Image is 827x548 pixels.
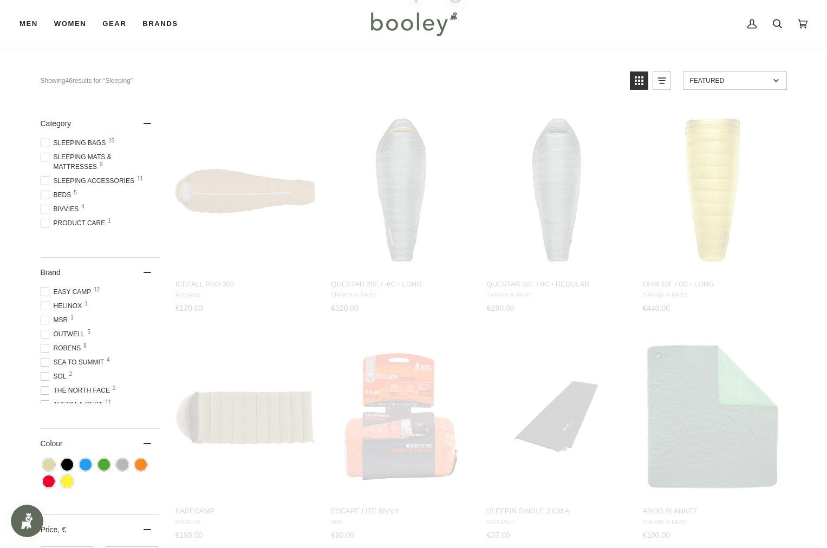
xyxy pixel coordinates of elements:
span: Category [41,119,71,128]
a: View list mode [653,71,671,90]
span: Brands [142,18,178,29]
span: Product Care [41,218,109,228]
span: Sleeping Accessories [41,176,138,186]
span: Robens [41,343,84,353]
span: 2 [113,386,116,391]
span: 5 [74,190,77,195]
span: MSR [41,315,71,325]
span: 1 [84,301,88,306]
span: The North Face [41,386,113,395]
span: Therm-a-Rest [41,400,106,409]
a: View grid mode [630,71,648,90]
span: Easy Camp [41,287,95,297]
span: Sleeping Bags [41,138,109,148]
span: Colour: Black [61,459,73,471]
span: Colour [41,439,71,448]
span: Colour: Yellow [61,475,73,487]
span: 1 [70,315,74,321]
span: , € [57,525,66,534]
span: 5 [88,329,91,335]
div: Showing results for "Sleeping" [41,71,622,90]
span: Colour: Beige [43,459,55,471]
span: 12 [94,287,100,292]
span: Sleeping Mats & Mattresses [41,152,160,172]
span: Colour: Green [98,459,110,471]
span: Gear [102,18,126,29]
span: 4 [107,357,110,363]
span: 4 [81,204,84,210]
span: Colour: Blue [80,459,92,471]
span: 2 [69,371,73,377]
span: Outwell [41,329,88,339]
span: Colour: Orange [135,459,147,471]
span: Price [41,525,66,534]
b: 46 [66,77,73,84]
span: Sea to Summit [41,357,108,367]
span: 8 [83,343,87,349]
span: Beds [41,190,75,200]
span: 9 [100,162,103,167]
span: Bivvies [41,204,82,214]
span: 11 [137,176,143,181]
span: 15 [108,138,114,143]
iframe: Button to open loyalty program pop-up [11,505,43,537]
a: Sort options [683,71,787,90]
span: Men [19,18,38,29]
img: Booley [366,8,461,40]
span: 1 [108,218,111,224]
span: 11 [105,400,111,405]
span: Colour: Red [43,475,55,487]
span: Brand [41,268,61,277]
span: Colour: Grey [116,459,128,471]
span: Women [54,18,86,29]
span: SOL [41,371,70,381]
span: Helinox [41,301,86,311]
span: Featured [690,77,770,84]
